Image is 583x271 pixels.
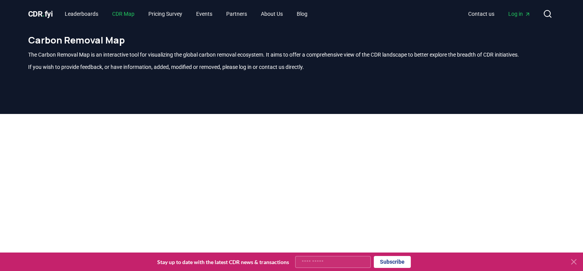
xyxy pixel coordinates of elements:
[502,7,537,21] a: Log in
[106,7,141,21] a: CDR Map
[142,7,188,21] a: Pricing Survey
[255,7,289,21] a: About Us
[190,7,218,21] a: Events
[462,7,537,21] nav: Main
[28,51,555,59] p: The Carbon Removal Map is an interactive tool for visualizing the global carbon removal ecosystem...
[28,34,555,46] h1: Carbon Removal Map
[28,8,53,19] a: CDR.fyi
[508,10,531,18] span: Log in
[28,63,555,71] p: If you wish to provide feedback, or have information, added, modified or removed, please log in o...
[42,9,45,18] span: .
[291,7,314,21] a: Blog
[220,7,253,21] a: Partners
[28,9,53,18] span: CDR fyi
[462,7,501,21] a: Contact us
[59,7,104,21] a: Leaderboards
[59,7,314,21] nav: Main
